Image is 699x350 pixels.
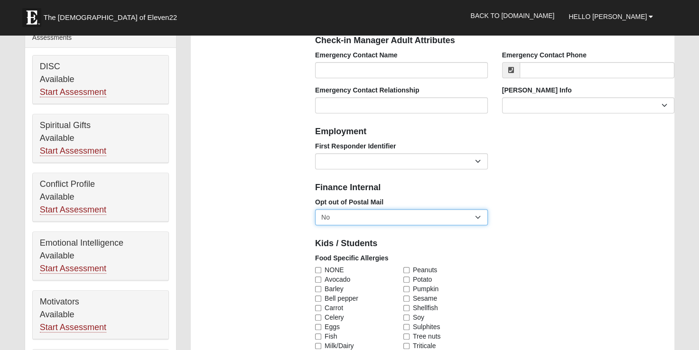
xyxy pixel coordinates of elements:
a: Start Assessment [40,205,106,215]
span: Carrot [325,303,343,313]
input: Bell pepper [315,295,321,302]
label: Emergency Contact Phone [502,50,587,60]
a: Hello [PERSON_NAME] [561,5,660,28]
div: Motivators Available [33,291,168,339]
input: Celery [315,314,321,321]
input: Eggs [315,324,321,330]
div: DISC Available [33,55,168,104]
input: Fish [315,333,321,340]
span: Potato [413,275,432,284]
input: Sulphites [403,324,410,330]
span: Avocado [325,275,350,284]
a: Back to [DOMAIN_NAME] [463,4,561,28]
label: Opt out of Postal Mail [315,197,383,207]
input: Soy [403,314,410,321]
input: Sesame [403,295,410,302]
a: Start Assessment [40,146,106,156]
label: First Responder Identifier [315,141,396,151]
span: Soy [413,313,424,322]
span: Barley [325,284,344,294]
h4: Kids / Students [315,239,674,249]
input: Triticale [403,343,410,349]
label: Emergency Contact Name [315,50,398,60]
span: Sulphites [413,322,440,332]
input: Carrot [315,305,321,311]
input: Avocado [315,276,321,283]
span: Celery [325,313,344,322]
div: Conflict Profile Available [33,173,168,221]
h4: Finance Internal [315,183,674,193]
input: Barley [315,286,321,292]
a: Start Assessment [40,264,106,274]
span: Eggs [325,322,340,332]
span: Tree nuts [413,332,441,341]
input: Shellfish [403,305,410,311]
span: The [DEMOGRAPHIC_DATA] of Eleven22 [44,13,177,22]
label: Food Specific Allergies [315,253,388,263]
h4: Employment [315,127,674,137]
input: Peanuts [403,267,410,273]
div: Assessments [25,28,176,48]
input: Potato [403,276,410,283]
img: Eleven22 logo [22,8,41,27]
span: Shellfish [413,303,438,313]
a: The [DEMOGRAPHIC_DATA] of Eleven22 [18,3,207,27]
a: Start Assessment [40,322,106,332]
a: Start Assessment [40,87,106,97]
input: Milk/Dairy [315,343,321,349]
span: Fish [325,332,337,341]
input: Tree nuts [403,333,410,340]
span: Peanuts [413,265,437,275]
span: Hello [PERSON_NAME] [569,13,647,20]
span: Sesame [413,294,437,303]
label: Emergency Contact Relationship [315,85,419,95]
span: NONE [325,265,344,275]
h4: Check-in Manager Adult Attributes [315,36,674,46]
input: Pumpkin [403,286,410,292]
span: Bell pepper [325,294,358,303]
span: Pumpkin [413,284,438,294]
label: [PERSON_NAME] Info [502,85,572,95]
div: Emotional Intelligence Available [33,232,168,280]
input: NONE [315,267,321,273]
div: Spiritual Gifts Available [33,114,168,163]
